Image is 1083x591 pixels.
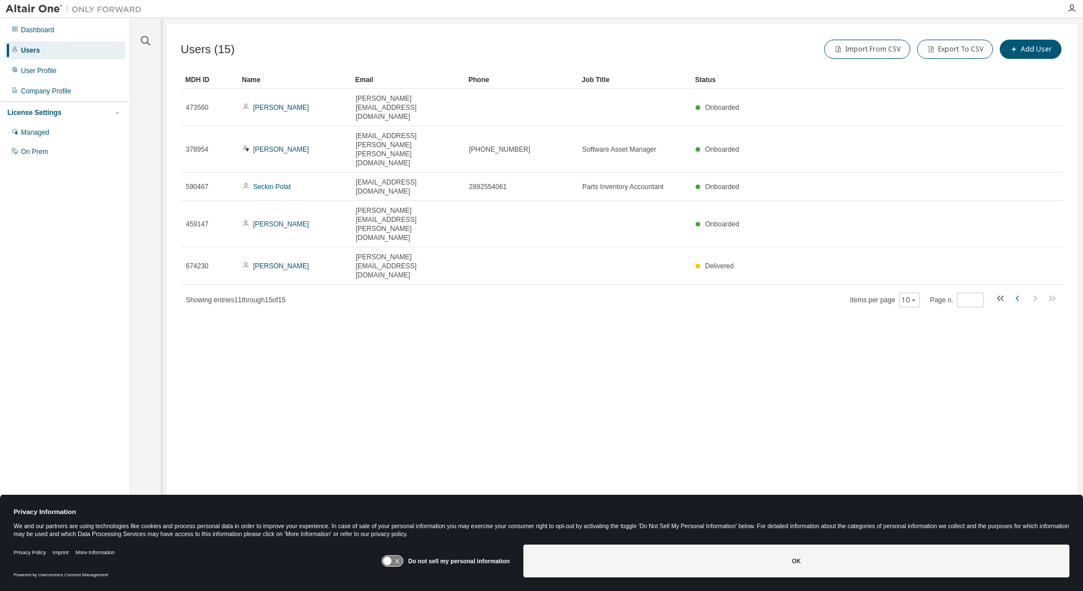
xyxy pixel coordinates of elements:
span: Page n. [930,293,984,307]
span: Onboarded [705,145,739,153]
span: Delivered [705,262,734,270]
span: 378954 [186,145,208,154]
span: [PHONE_NUMBER] [469,145,530,154]
button: Add User [1000,40,1061,59]
a: [PERSON_NAME] [253,262,309,270]
span: Onboarded [705,183,739,191]
div: User Profile [21,66,57,75]
div: On Prem [21,147,48,156]
span: 674230 [186,262,208,271]
div: Job Title [582,71,686,89]
span: Software Asset Manager [582,145,656,154]
div: Name [242,71,346,89]
a: [PERSON_NAME] [253,220,309,228]
span: [PERSON_NAME][EMAIL_ADDRESS][PERSON_NAME][DOMAIN_NAME] [356,206,459,242]
span: Users (15) [181,43,234,56]
div: Users [21,46,40,55]
span: [EMAIL_ADDRESS][PERSON_NAME][PERSON_NAME][DOMAIN_NAME] [356,131,459,168]
a: [PERSON_NAME] [253,145,309,153]
button: Export To CSV [917,40,993,59]
span: Items per page [850,293,920,307]
a: [PERSON_NAME] [253,104,309,112]
span: Onboarded [705,104,739,112]
div: License Settings [7,108,61,117]
span: [PERSON_NAME][EMAIL_ADDRESS][DOMAIN_NAME] [356,94,459,121]
span: [PERSON_NAME][EMAIL_ADDRESS][DOMAIN_NAME] [356,252,459,280]
div: Email [355,71,459,89]
span: 459147 [186,220,208,229]
span: 473560 [186,103,208,112]
button: Import From CSV [824,40,910,59]
div: MDH ID [185,71,233,89]
div: Managed [21,128,49,137]
div: Company Profile [21,87,71,96]
a: Seckin Polat [253,183,291,191]
div: Phone [468,71,573,89]
span: 590467 [186,182,208,191]
button: 10 [902,295,917,305]
span: Onboarded [705,220,739,228]
div: Status [695,71,1005,89]
span: Showing entries 11 through 15 of 15 [186,296,285,304]
span: [EMAIL_ADDRESS][DOMAIN_NAME] [356,178,459,196]
span: Parts Inventory Accountant [582,182,663,191]
span: 2892554061 [469,182,507,191]
img: Altair One [6,3,147,15]
div: Dashboard [21,25,54,35]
